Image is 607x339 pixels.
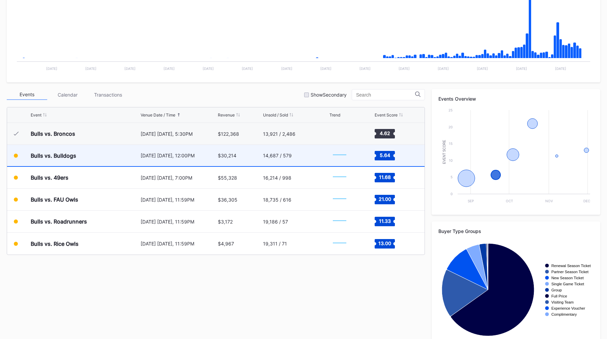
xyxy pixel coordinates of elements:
div: 19,186 / 57 [263,219,288,225]
svg: Chart title [329,147,350,164]
div: Bulls vs. Roadrunners [31,218,87,225]
div: Bulls vs. FAU Owls [31,196,78,203]
div: Events [7,89,47,100]
text: [DATE] [164,67,175,71]
input: Search [356,92,415,98]
text: Visiting Team [551,300,574,304]
div: Bulls vs. Bulldogs [31,152,76,159]
text: 10 [449,158,453,162]
text: Renewal Season Ticket [551,264,591,268]
text: 11.33 [379,218,391,224]
text: Partner Season Ticket [551,270,589,274]
div: Trend [329,112,340,118]
text: [DATE] [85,67,96,71]
div: Revenue [218,112,235,118]
text: 20 [449,125,453,129]
div: Venue Date / Time [141,112,175,118]
div: [DATE] [DATE], 5:30PM [141,131,216,137]
div: [DATE] [DATE], 11:59PM [141,197,216,203]
div: [DATE] [DATE], 7:00PM [141,175,216,181]
text: 4.62 [379,130,390,136]
text: [DATE] [46,67,57,71]
svg: Chart title [438,107,594,208]
text: New Season Ticket [551,276,584,280]
div: Bulls vs. 49ers [31,174,68,181]
svg: Chart title [329,191,350,208]
text: [DATE] [359,67,371,71]
div: Bulls vs. Broncos [31,130,75,137]
div: 19,311 / 71 [263,241,287,246]
text: [DATE] [281,67,292,71]
div: [DATE] [DATE], 12:00PM [141,153,216,158]
div: $122,368 [218,131,239,137]
text: Oct [506,199,513,203]
text: Group [551,288,562,292]
div: $55,328 [218,175,237,181]
text: [DATE] [438,67,449,71]
text: 21.00 [378,196,391,202]
div: Buyer Type Groups [438,228,594,234]
div: Event Score [375,112,398,118]
div: Calendar [47,89,88,100]
text: 13.00 [378,240,391,246]
text: 25 [449,108,453,112]
text: [DATE] [124,67,136,71]
text: 5.64 [379,152,390,158]
text: Experience Voucher [551,306,585,310]
div: [DATE] [DATE], 11:59PM [141,219,216,225]
text: Full Price [551,294,567,298]
div: Unsold / Sold [263,112,288,118]
div: [DATE] [DATE], 11:59PM [141,241,216,246]
svg: Chart title [329,169,350,186]
div: $36,305 [218,197,237,203]
div: 18,735 / 616 [263,197,291,203]
text: [DATE] [399,67,410,71]
div: $3,172 [218,219,233,225]
div: 13,921 / 2,486 [263,131,295,137]
div: Bulls vs. Rice Owls [31,240,79,247]
text: Event Score [442,140,446,164]
text: 11.68 [379,174,391,180]
text: [DATE] [320,67,331,71]
text: 0 [451,192,453,196]
div: Event [31,112,41,118]
text: 5 [451,175,453,179]
text: Single Game Ticket [551,282,584,286]
div: 16,214 / 998 [263,175,291,181]
text: Complimentary [551,312,577,316]
text: 15 [449,141,453,146]
svg: Chart title [329,125,350,142]
svg: Chart title [329,235,350,252]
div: $4,967 [218,241,234,246]
div: $30,214 [218,153,236,158]
div: 14,687 / 579 [263,153,292,158]
text: [DATE] [477,67,488,71]
text: Sep [468,199,474,203]
text: [DATE] [516,67,527,71]
div: Show Secondary [311,92,347,98]
text: [DATE] [555,67,566,71]
div: Events Overview [438,96,594,102]
text: [DATE] [203,67,214,71]
div: Transactions [88,89,128,100]
text: [DATE] [242,67,253,71]
text: Dec [583,199,590,203]
text: Nov [545,199,553,203]
svg: Chart title [329,213,350,230]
